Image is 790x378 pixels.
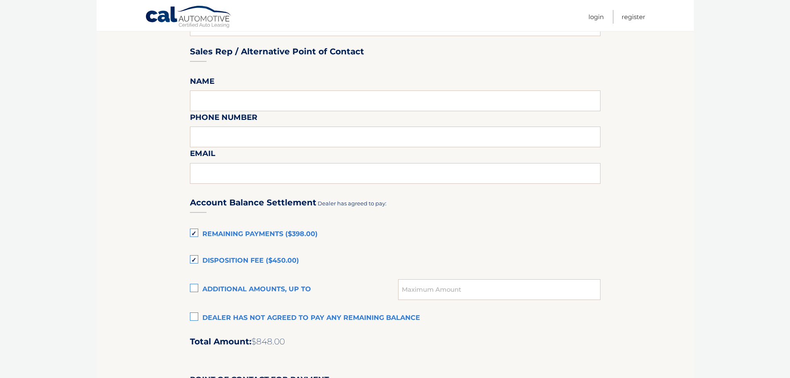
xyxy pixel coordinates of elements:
[190,337,600,347] h2: Total Amount:
[190,198,316,208] h3: Account Balance Settlement
[190,281,399,298] label: Additional amounts, up to
[251,337,285,346] span: $848.00
[190,46,364,57] h3: Sales Rep / Alternative Point of Contact
[190,226,600,243] label: Remaining Payments ($398.00)
[190,253,600,269] label: Disposition Fee ($450.00)
[398,279,600,300] input: Maximum Amount
[190,111,258,127] label: Phone Number
[190,147,215,163] label: Email
[190,310,600,327] label: Dealer has not agreed to pay any remaining balance
[145,5,232,29] a: Cal Automotive
[588,10,604,24] a: Login
[190,75,214,90] label: Name
[622,10,645,24] a: Register
[318,200,386,207] span: Dealer has agreed to pay:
